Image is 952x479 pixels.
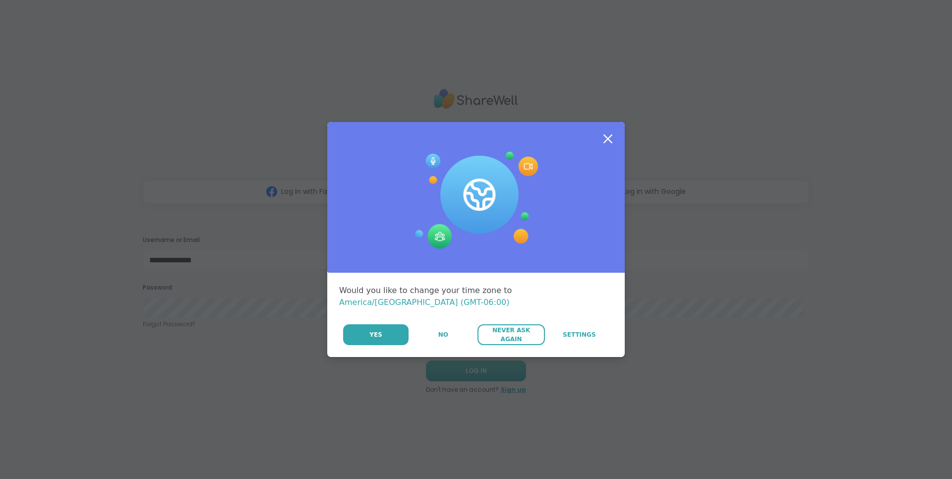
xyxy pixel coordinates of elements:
[438,330,448,339] span: No
[477,324,544,345] button: Never Ask Again
[339,285,613,308] div: Would you like to change your time zone to
[369,330,382,339] span: Yes
[410,324,476,345] button: No
[546,324,613,345] a: Settings
[343,324,409,345] button: Yes
[563,330,596,339] span: Settings
[339,298,510,307] span: America/[GEOGRAPHIC_DATA] (GMT-06:00)
[414,152,538,249] img: Session Experience
[482,326,539,344] span: Never Ask Again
